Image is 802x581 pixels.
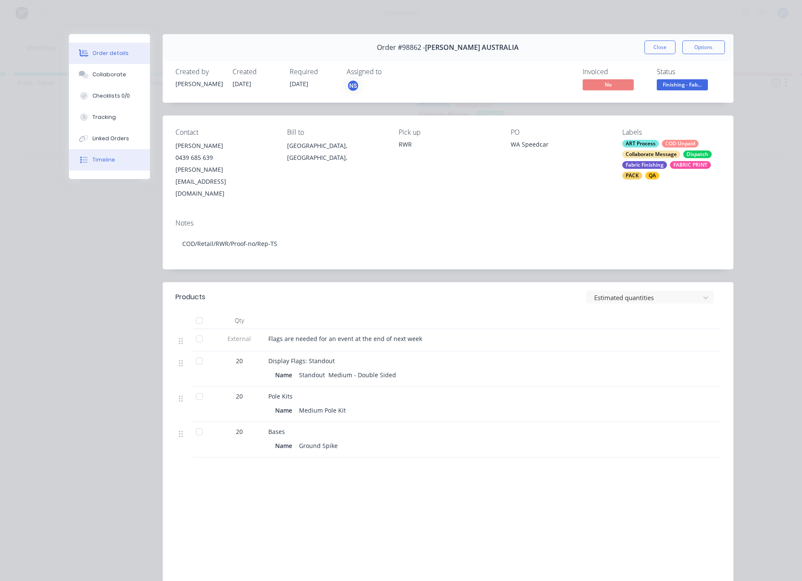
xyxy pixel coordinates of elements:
[268,428,285,436] span: Bases
[268,335,422,343] span: Flags are needed for an event at the end of next week
[236,427,243,436] span: 20
[511,140,609,152] div: WA Speedcar
[233,80,251,88] span: [DATE]
[69,64,150,85] button: Collaborate
[670,161,711,169] div: FABRIC PRINT
[92,113,116,121] div: Tracking
[175,68,222,76] div: Created by
[175,152,273,164] div: 0439 685 639
[622,172,642,179] div: PACK
[175,231,721,257] div: COD/Retail/RWR/Proof-no/Rep-TS
[217,334,262,343] span: External
[583,79,634,90] span: No
[425,43,519,52] span: [PERSON_NAME] AUSTRALIA
[69,85,150,107] button: Checklists 0/0
[290,80,308,88] span: [DATE]
[296,404,349,416] div: Medium Pole Kit
[399,140,497,149] div: RWR
[175,292,205,302] div: Products
[236,392,243,401] span: 20
[511,128,609,136] div: PO
[92,49,129,57] div: Order details
[92,71,126,78] div: Collaborate
[236,356,243,365] span: 20
[290,68,336,76] div: Required
[92,156,115,164] div: Timeline
[622,128,720,136] div: Labels
[657,79,708,92] button: Finishing - Fab...
[347,79,359,92] button: NS
[92,135,129,142] div: Linked Orders
[233,68,279,76] div: Created
[622,161,667,169] div: Fabric Finishing
[268,357,335,365] span: Display Flags: Standout
[622,150,680,158] div: Collaborate Message
[175,128,273,136] div: Contact
[175,164,273,199] div: [PERSON_NAME][EMAIL_ADDRESS][DOMAIN_NAME]
[287,140,385,167] div: [GEOGRAPHIC_DATA], [GEOGRAPHIC_DATA],
[275,439,296,452] div: Name
[214,312,265,329] div: Qty
[682,40,725,54] button: Options
[69,149,150,171] button: Timeline
[287,140,385,164] div: [GEOGRAPHIC_DATA], [GEOGRAPHIC_DATA],
[622,140,659,147] div: ART Process
[296,369,400,381] div: Standout Medium - Double Sided
[683,150,712,158] div: Dispatch
[275,404,296,416] div: Name
[296,439,341,452] div: Ground Spike
[657,68,721,76] div: Status
[657,79,708,90] span: Finishing - Fab...
[175,140,273,152] div: [PERSON_NAME]
[268,392,293,400] span: Pole Kits
[275,369,296,381] div: Name
[175,140,273,199] div: [PERSON_NAME]0439 685 639[PERSON_NAME][EMAIL_ADDRESS][DOMAIN_NAME]
[69,107,150,128] button: Tracking
[645,172,659,179] div: QA
[69,43,150,64] button: Order details
[175,219,721,227] div: Notes
[92,92,130,100] div: Checklists 0/0
[175,79,222,88] div: [PERSON_NAME]
[662,140,699,147] div: COD Unpaid
[287,128,385,136] div: Bill to
[69,128,150,149] button: Linked Orders
[347,68,432,76] div: Assigned to
[377,43,425,52] span: Order #98862 -
[644,40,676,54] button: Close
[399,128,497,136] div: Pick up
[583,68,647,76] div: Invoiced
